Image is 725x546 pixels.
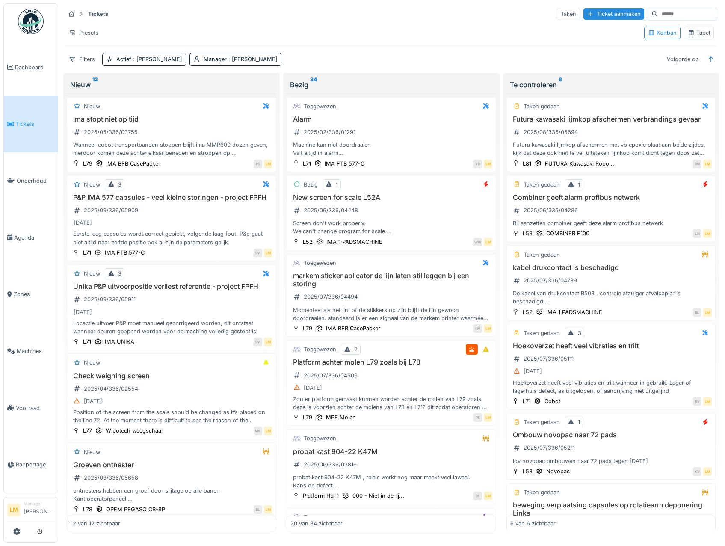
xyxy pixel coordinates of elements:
[524,251,560,259] div: Taken gedaan
[688,29,710,37] div: Tabel
[18,9,44,34] img: Badge_color-CXgf-gQk.svg
[84,359,100,367] div: Nieuw
[510,289,712,306] div: De kabel van drukcontact B503 , controle afzuiger afvalpapier is beschadigd. De sensor zelf is ni...
[290,519,343,528] div: 20 van 34 zichtbaar
[65,53,99,65] div: Filters
[578,181,580,189] div: 1
[106,160,160,168] div: IMA BFB CasePacker
[648,29,677,37] div: Kanban
[703,397,712,406] div: LM
[4,323,58,380] a: Machines
[326,238,382,246] div: IMA 1 PADSMACHINE
[71,487,272,503] div: ontnesters hebben een groef door slijtage op alle banen Kant operatorpaneel. Hierdoor werkt het o...
[304,128,355,136] div: 2025/02/336/01291
[84,397,102,405] div: [DATE]
[325,160,364,168] div: IMA FTB 577-C
[546,467,570,475] div: Novopac
[304,434,336,442] div: Toegewezen
[92,80,98,90] sup: 12
[303,238,313,246] div: L52
[84,474,138,482] div: 2025/08/336/05658
[16,460,54,469] span: Rapportage
[510,431,712,439] h3: Ombouw novopac naar 72 pads
[524,206,578,214] div: 2025/06/336/04286
[304,206,358,214] div: 2025/06/336/04448
[304,460,357,469] div: 2025/06/336/03816
[484,492,492,500] div: LM
[71,372,272,380] h3: Check weighing screen
[84,448,100,456] div: Nieuw
[84,206,138,214] div: 2025/09/336/05909
[546,308,602,316] div: IMA 1 PADSMACHINE
[4,266,58,323] a: Zones
[84,128,138,136] div: 2025/05/336/03755
[4,96,58,153] a: Tickets
[84,385,138,393] div: 2025/04/336/02554
[524,444,575,452] div: 2025/07/336/05211
[303,492,339,500] div: Platform Hal 1
[290,115,492,123] h3: Alarm
[105,338,134,346] div: IMA UNIKA
[14,234,54,242] span: Agenda
[510,457,712,465] div: iov novopac ombouwen naar 72 pads tegen [DATE]
[693,467,701,476] div: KV
[290,80,493,90] div: Bezig
[16,120,54,128] span: Tickets
[583,8,644,20] div: Ticket aanmaken
[290,272,492,288] h3: markem sticker aplicator de lijn laten stil leggen bij een storing
[74,308,92,316] div: [DATE]
[304,259,336,267] div: Toegewezen
[15,63,54,71] span: Dashboard
[7,504,20,516] li: LM
[290,193,492,202] h3: New screen for scale L52A
[336,181,338,189] div: 1
[310,80,317,90] sup: 34
[663,53,703,65] div: Volgorde op
[71,230,272,246] div: Eerste laag capsules wordt correct gepickt, volgende laag fout. P&p gaat niet altijd naar zelfde ...
[106,427,163,435] div: Wipotech weegschaal
[264,427,272,435] div: LM
[4,436,58,493] a: Rapportage
[71,519,120,528] div: 12 van 12 zichtbaar
[304,384,322,392] div: [DATE]
[254,505,262,514] div: BL
[17,347,54,355] span: Machines
[524,329,560,337] div: Taken gedaan
[16,404,54,412] span: Voorraad
[326,324,380,332] div: IMA BFB CasePacker
[290,473,492,490] div: probat kast 904-22 K47M , relais werkt nog maar maakt veel lawaai. Kans op defect. te vervangen
[74,219,92,227] div: [DATE]
[71,115,272,123] h3: Ima stopt niet op tijd
[303,160,311,168] div: L71
[71,408,272,424] div: Position of the screen from the scale should be changed as it’s placed on the line 72. At the mom...
[524,181,560,189] div: Taken gedaan
[693,160,701,168] div: BM
[693,308,701,317] div: BL
[290,141,492,157] div: Machine kan niet doordraaien Valt altijd in alarm En er is geen probleem Wit licht knippert dan e...
[71,141,272,157] div: Wanneer cobot transportbanden stoppen blijft ima MMP600 dozen geven, hierdoor komen deze achter e...
[290,358,492,366] h3: Platform achter molen L79 zoals bij L78
[116,55,182,63] div: Actief
[290,219,492,235] div: Screen don't work properly. We can't change program for scale. The touch don't work
[473,492,482,500] div: BL
[703,308,712,317] div: LM
[304,102,336,110] div: Toegewezen
[557,8,580,20] div: Taken
[510,80,713,90] div: Te controleren
[70,80,273,90] div: Nieuw
[303,324,312,332] div: L79
[524,128,578,136] div: 2025/08/336/05694
[510,379,712,395] div: Hoekoverzet heeft veel vibraties en trilt wanneer in gebruik. Lager of lagerhuis defect, as uitge...
[71,461,272,469] h3: Groeven ontnester
[473,160,482,168] div: VD
[473,324,482,333] div: NV
[118,181,121,189] div: 3
[290,448,492,456] h3: probat kast 904-22 K47M
[304,371,358,380] div: 2025/07/336/04509
[473,413,482,422] div: PS
[303,413,312,421] div: L79
[510,501,712,517] h3: beweging verplaatsing capsules op rotatiearm deponering Links
[578,418,580,426] div: 1
[264,160,272,168] div: LM
[484,324,492,333] div: LM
